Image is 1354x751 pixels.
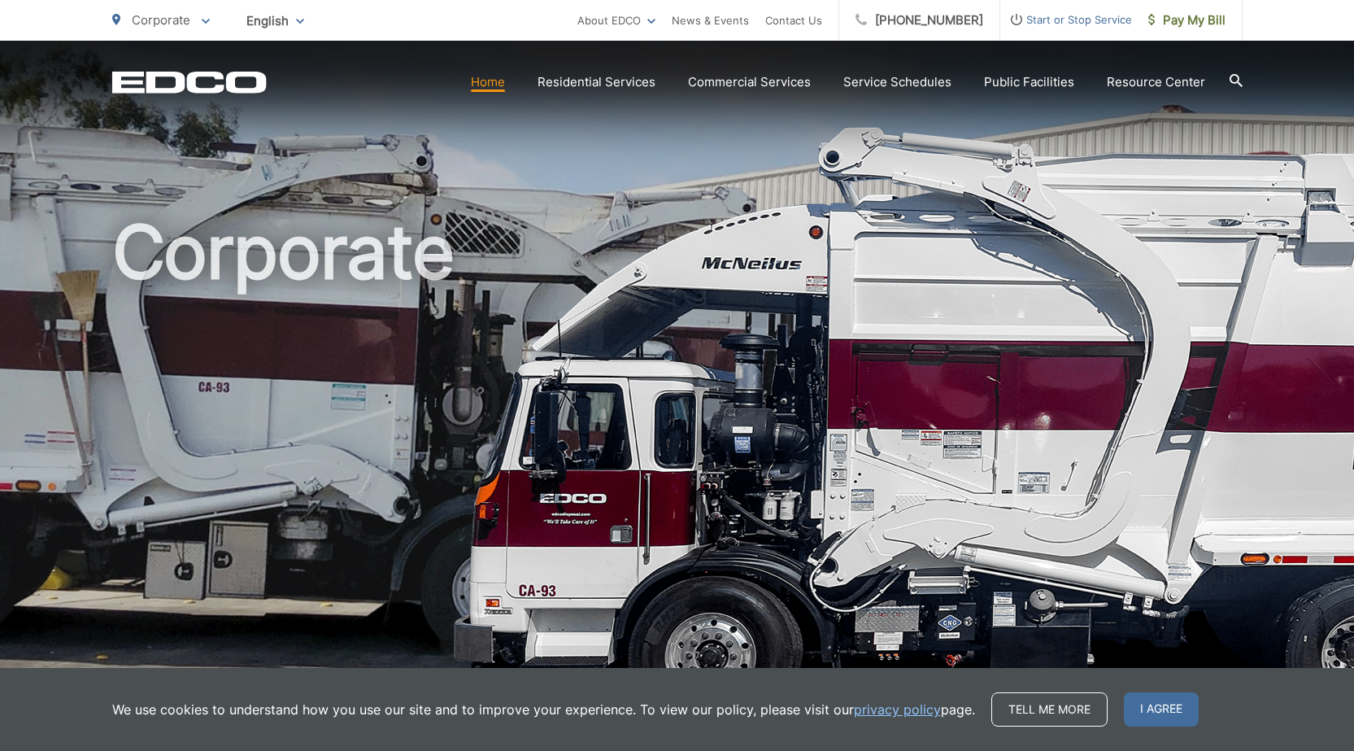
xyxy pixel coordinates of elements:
h1: Corporate [112,212,1243,727]
a: Residential Services [538,72,655,92]
p: We use cookies to understand how you use our site and to improve your experience. To view our pol... [112,700,975,719]
a: Resource Center [1107,72,1205,92]
span: Pay My Bill [1148,11,1226,30]
a: privacy policy [854,700,941,719]
a: EDCD logo. Return to the homepage. [112,71,267,94]
a: News & Events [672,11,749,30]
a: Contact Us [765,11,822,30]
span: I agree [1124,692,1199,727]
span: English [234,7,316,35]
span: Corporate [132,12,190,28]
a: Tell me more [991,692,1108,727]
a: About EDCO [577,11,655,30]
a: Public Facilities [984,72,1074,92]
a: Commercial Services [688,72,811,92]
a: Service Schedules [843,72,951,92]
a: Home [471,72,505,92]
